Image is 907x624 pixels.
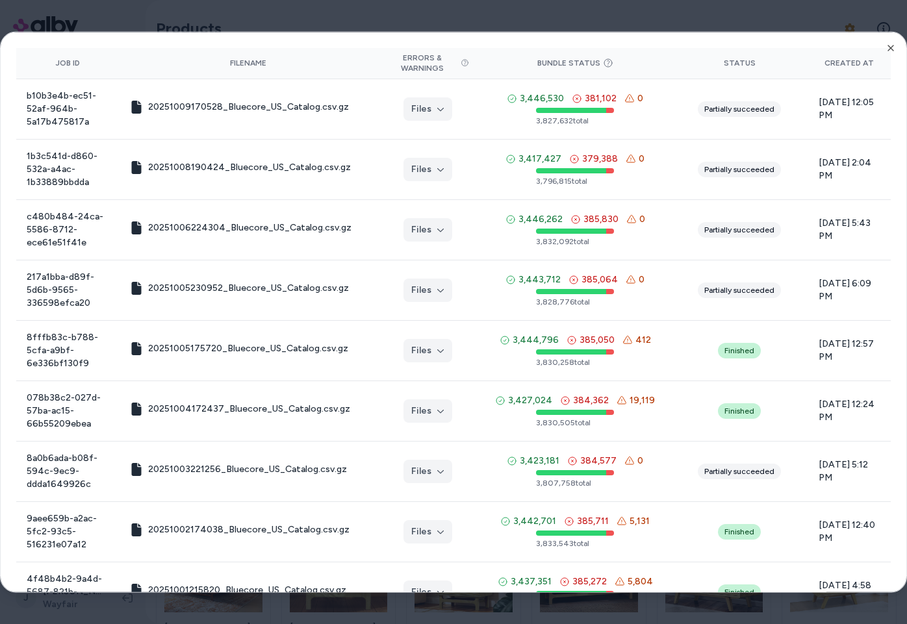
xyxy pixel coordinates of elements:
[718,584,761,600] div: Finished
[403,399,452,423] button: Files
[581,273,618,286] span: 385,064
[511,575,552,588] span: 3,437,351
[130,584,346,597] button: 20251001215820_Bluecore_US_Catalog.csv.gz
[536,236,614,247] div: 3,832,092 total
[819,217,880,243] span: [DATE] 5:43 PM
[536,478,614,488] div: 3,807,758 total
[585,92,617,105] span: 381,102
[819,96,880,122] span: [DATE] 12:05 PM
[403,339,452,362] button: Files
[518,213,563,226] span: 3,446,262
[583,213,619,226] span: 385,830
[536,116,614,126] div: 3,827,632 total
[403,580,452,604] button: Files
[148,221,351,234] span: 20251006224304_Bluecore_US_Catalog.csv.gz
[16,199,120,260] td: c480b484-24ca-5586-8712-ece61e51f41e
[580,455,617,468] span: 384,577
[403,279,452,302] button: Files
[403,158,452,181] button: Files
[16,139,120,199] td: 1b3c541d-d860-532a-a4ac-1b33889bbdda
[130,101,349,114] button: 20251009170528_Bluecore_US_Catalog.csv.gz
[819,579,880,605] span: [DATE] 4:58 PM
[148,282,349,295] span: 20251005230952_Bluecore_US_Catalog.csv.gz
[572,575,607,588] span: 385,272
[130,342,348,355] button: 20251005175720_Bluecore_US_Catalog.csv.gz
[16,320,120,381] td: 8fffb83c-b788-5cfa-a9bf-6e336bf130f9
[635,334,651,347] span: 412
[130,523,350,536] button: 20251002174038_Bluecore_US_Catalog.csv.gz
[403,218,452,242] button: Files
[718,524,761,540] div: Finished
[130,403,350,416] button: 20251004172437_Bluecore_US_Catalog.csv.gz
[536,297,614,307] div: 3,828,776 total
[387,53,469,73] button: Errors & Warnings
[16,260,120,320] td: 217a1bba-d89f-5d6b-9565-336598efca20
[819,398,880,424] span: [DATE] 12:24 PM
[513,334,559,347] span: 3,444,796
[518,153,561,166] span: 3,417,427
[637,92,643,105] span: 0
[698,101,781,117] button: Partially succeeded
[148,403,350,416] span: 20251004172437_Bluecore_US_Catalog.csv.gz
[819,458,880,484] span: [DATE] 5:12 PM
[536,357,614,368] div: 3,830,258 total
[148,161,351,174] span: 20251008190424_Bluecore_US_Catalog.csv.gz
[403,460,452,483] button: Files
[537,58,613,68] button: Bundle Status
[698,222,781,238] button: Partially succeeded
[130,282,349,295] button: 20251005230952_Bluecore_US_Catalog.csv.gz
[518,273,561,286] span: 3,443,712
[130,463,347,476] button: 20251003221256_Bluecore_US_Catalog.csv.gz
[513,515,556,528] span: 3,442,701
[403,520,452,543] button: Files
[819,519,880,545] span: [DATE] 12:40 PM
[16,79,120,139] td: b10b3e4b-ec51-52af-964b-5a17b475817a
[148,463,347,476] span: 20251003221256_Bluecore_US_Catalog.csv.gz
[698,464,781,479] button: Partially succeeded
[639,153,645,166] span: 0
[27,58,109,68] div: Job ID
[508,394,552,407] span: 3,427,024
[403,97,452,121] button: Files
[577,515,609,528] span: 385,711
[16,562,120,622] td: 4f48b4b2-9a4d-5687-821b-df30b0f624ad
[698,282,781,298] button: Partially succeeded
[148,342,348,355] span: 20251005175720_Bluecore_US_Catalog.csv.gz
[148,101,349,114] span: 20251009170528_Bluecore_US_Catalog.csv.gz
[639,213,645,226] span: 0
[520,455,559,468] span: 3,423,181
[582,153,618,166] span: 379,388
[580,334,615,347] span: 385,050
[630,394,655,407] span: 19,119
[16,501,120,562] td: 9aee659b-a2ac-5fc2-93c5-516231e07a12
[536,418,614,428] div: 3,830,505 total
[536,176,614,186] div: 3,796,815 total
[819,58,880,68] div: Created At
[637,455,643,468] span: 0
[630,515,650,528] span: 5,131
[16,381,120,441] td: 078b38c2-027d-57ba-ac15-66b55209ebea
[148,584,346,597] span: 20251001215820_Bluecore_US_Catalog.csv.gz
[819,277,880,303] span: [DATE] 6:09 PM
[130,161,351,174] button: 20251008190424_Bluecore_US_Catalog.csv.gz
[16,441,120,501] td: 8a0b6ada-b08f-594c-9ec9-ddda1649926c
[148,523,350,536] span: 20251002174038_Bluecore_US_Catalog.csv.gz
[681,58,798,68] div: Status
[639,273,645,286] span: 0
[536,538,614,549] div: 3,833,543 total
[628,575,653,588] span: 5,804
[573,394,609,407] span: 384,362
[698,162,781,177] button: Partially succeeded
